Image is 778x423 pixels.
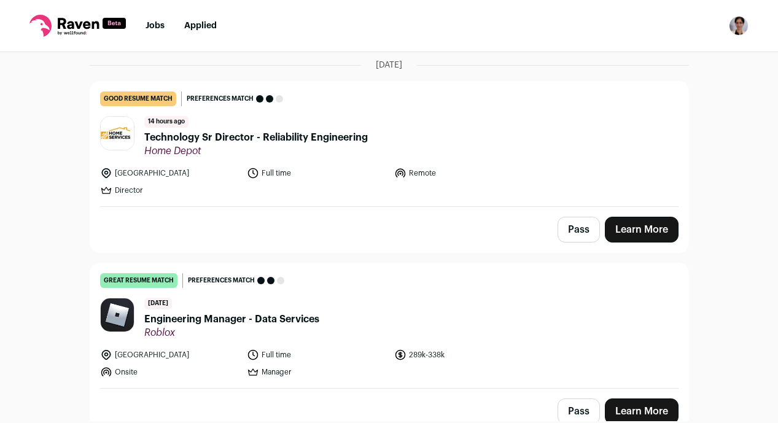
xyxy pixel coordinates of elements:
[90,263,688,388] a: great resume match Preferences match [DATE] Engineering Manager - Data Services Roblox [GEOGRAPHI...
[100,366,240,378] li: Onsite
[146,21,165,30] a: Jobs
[100,349,240,361] li: [GEOGRAPHIC_DATA]
[247,349,387,361] li: Full time
[144,312,319,327] span: Engineering Manager - Data Services
[184,21,217,30] a: Applied
[101,117,134,150] img: b19a57a6c75b3c8b5b7ed0dac4746bee61d00479f95ee46018fec310dc2ae26e.jpg
[144,116,189,128] span: 14 hours ago
[247,366,387,378] li: Manager
[558,217,600,243] button: Pass
[394,349,534,361] li: 289k-338k
[729,16,749,36] img: 10068519-medium_jpg
[605,217,679,243] a: Learn More
[100,273,177,288] div: great resume match
[144,298,172,309] span: [DATE]
[144,145,368,157] span: Home Depot
[247,167,387,179] li: Full time
[144,130,368,145] span: Technology Sr Director - Reliability Engineering
[394,167,534,179] li: Remote
[100,91,176,106] div: good resume match
[188,274,255,287] span: Preferences match
[144,327,319,339] span: Roblox
[376,59,402,71] span: [DATE]
[101,298,134,332] img: 756abdacb497b579a01363fd983631d1e6da00db33633d585a35acfdef79d400.jpg
[90,82,688,206] a: good resume match Preferences match 14 hours ago Technology Sr Director - Reliability Engineering...
[729,16,749,36] button: Open dropdown
[187,93,254,105] span: Preferences match
[100,184,240,196] li: Director
[100,167,240,179] li: [GEOGRAPHIC_DATA]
